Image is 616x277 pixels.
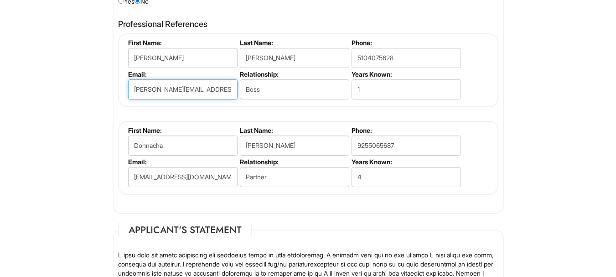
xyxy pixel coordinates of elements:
[240,158,348,166] label: Relationship:
[240,39,348,47] label: Last Name:
[118,223,252,237] legend: Applicant's Statement
[240,126,348,134] label: Last Name:
[240,70,348,78] label: Relationship:
[128,126,236,134] label: First Name:
[352,158,460,166] label: Years Known:
[118,20,498,29] h4: Professional References
[128,39,236,47] label: First Name:
[352,126,460,134] label: Phone:
[352,70,460,78] label: Years Known:
[128,158,236,166] label: Email:
[352,39,460,47] label: Phone:
[128,70,236,78] label: Email:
